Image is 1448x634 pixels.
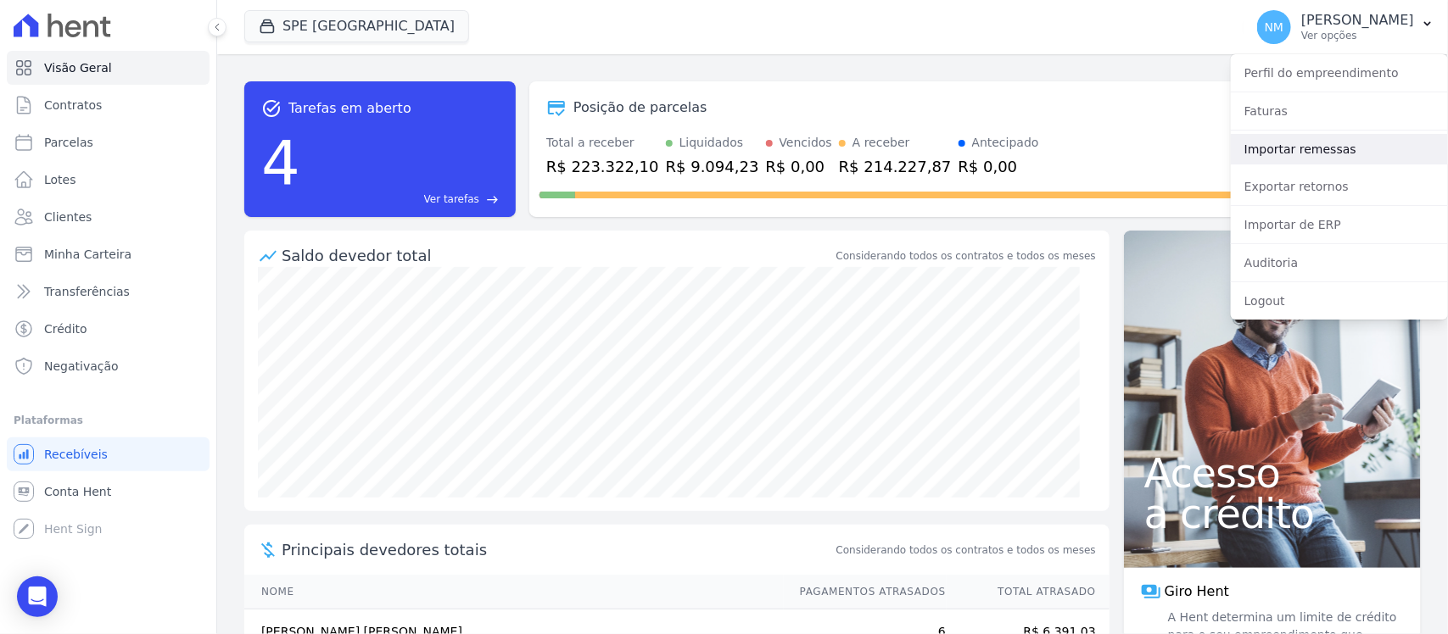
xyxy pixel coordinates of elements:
[853,134,910,152] div: A receber
[7,475,210,509] a: Conta Hent
[972,134,1039,152] div: Antecipado
[1231,96,1448,126] a: Faturas
[766,155,832,178] div: R$ 0,00
[44,483,111,500] span: Conta Hent
[44,209,92,225] span: Clientes
[7,312,210,346] a: Crédito
[1231,171,1448,202] a: Exportar retornos
[546,134,659,152] div: Total a receber
[1231,247,1448,278] a: Auditoria
[44,446,108,463] span: Recebíveis
[1144,493,1400,534] span: a crédito
[7,200,210,234] a: Clientes
[7,275,210,309] a: Transferências
[1244,3,1448,51] button: NM [PERSON_NAME] Ver opções
[44,134,93,151] span: Parcelas
[282,244,833,267] div: Saldo devedor total
[44,97,102,114] span: Contratos
[7,88,210,122] a: Contratos
[546,155,659,178] div: R$ 223.322,10
[1231,58,1448,88] a: Perfil do empreendimento
[666,155,759,178] div: R$ 9.094,23
[44,59,112,76] span: Visão Geral
[282,538,833,561] span: Principais devedores totais
[573,97,707,118] div: Posição de parcelas
[44,283,130,300] span: Transferências
[1231,134,1448,164] a: Importar remessas
[959,155,1039,178] div: R$ 0,00
[780,134,832,152] div: Vencidos
[261,119,300,207] div: 4
[947,575,1110,609] th: Total Atrasado
[307,192,499,207] a: Ver tarefas east
[44,358,119,375] span: Negativação
[44,171,76,188] span: Lotes
[1265,21,1284,33] span: NM
[1301,29,1414,42] p: Ver opções
[836,248,1096,264] div: Considerando todos os contratos e todos os meses
[288,98,411,119] span: Tarefas em aberto
[7,51,210,85] a: Visão Geral
[7,437,210,471] a: Recebíveis
[1231,286,1448,316] a: Logout
[784,575,947,609] th: Pagamentos Atrasados
[7,237,210,271] a: Minha Carteira
[14,410,203,431] div: Plataformas
[261,98,282,119] span: task_alt
[486,193,499,206] span: east
[7,349,210,383] a: Negativação
[7,125,210,159] a: Parcelas
[836,542,1096,558] span: Considerando todos os contratos e todos os meses
[1165,581,1229,602] span: Giro Hent
[244,575,784,609] th: Nome
[44,246,131,263] span: Minha Carteira
[1301,12,1414,29] p: [PERSON_NAME]
[7,163,210,197] a: Lotes
[839,155,952,178] div: R$ 214.227,87
[1144,453,1400,493] span: Acesso
[17,576,58,617] div: Open Intercom Messenger
[44,320,87,337] span: Crédito
[424,192,479,207] span: Ver tarefas
[679,134,744,152] div: Liquidados
[244,10,469,42] button: SPE [GEOGRAPHIC_DATA]
[1231,209,1448,240] a: Importar de ERP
